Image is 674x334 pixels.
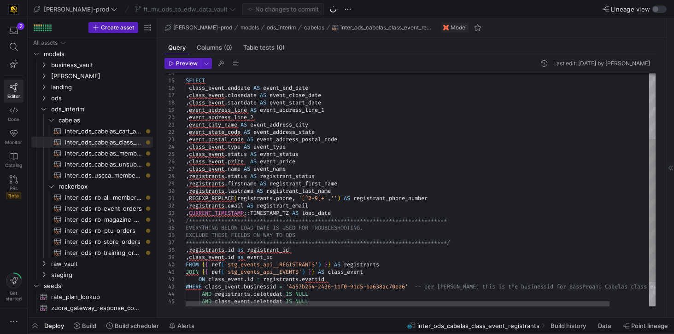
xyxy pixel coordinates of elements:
[164,224,175,231] div: 35
[186,121,189,128] span: ,
[164,106,175,114] div: 19
[65,137,142,148] span: inter_ods_cabelas_class_event_registrants​​​​​​​​​​
[247,202,253,209] span: AS
[189,136,244,143] span: event_postal_code
[237,195,273,202] span: registrants
[4,1,23,17] a: https://storage.googleapis.com/y42-prod-data-exchange/images/uAsz27BndGEK0hZWDFeOjoxA7jCwgK9jE472...
[31,181,153,192] div: Press SPACE to select this row.
[211,261,221,268] span: ref
[189,150,224,158] span: class_event
[551,322,586,329] span: Build history
[31,148,153,159] a: inter_ods_cabelas_membership_purchase​​​​​​​​​​
[164,202,175,209] div: 32
[221,268,224,276] span: (
[237,253,244,261] span: as
[221,261,224,268] span: (
[31,302,153,313] a: zuora_gateway_response_codes​​​​​​
[164,128,175,136] div: 22
[164,276,175,283] div: 42
[228,150,247,158] span: status
[31,92,153,104] div: Press SPACE to select this row.
[65,236,142,247] span: inter_ods_rb_store_orders​​​​​​​​​​
[186,253,189,261] span: ,
[9,5,18,14] img: https://storage.googleapis.com/y42-prod-data-exchange/images/uAsz27BndGEK0hZWDFeOjoxA7jCwgK9jE472...
[228,180,257,187] span: firstname
[189,158,224,165] span: class_event
[189,202,224,209] span: registrants
[253,143,286,150] span: event_type
[263,84,308,92] span: event_end_date
[164,231,175,239] div: 36
[250,173,257,180] span: AS
[51,270,152,280] span: staging
[260,180,266,187] span: AS
[4,103,23,126] a: Code
[224,99,228,106] span: .
[88,22,138,33] button: Create asset
[186,246,189,253] span: ,
[224,246,228,253] span: .
[244,143,250,150] span: AS
[328,268,363,276] span: class_event
[224,165,228,173] span: .
[257,136,337,143] span: event_address_postal_code
[224,268,302,276] span: 'stg_events_api__EVENTS'
[186,92,189,99] span: ,
[202,261,205,268] span: {
[164,268,175,276] div: 41
[250,106,257,114] span: AS
[31,291,153,302] a: rate_plan_lookup​​​​​​
[31,225,153,236] a: inter_ods_rb_ptu_orders​​​​​​​​​​
[165,318,199,334] button: Alerts
[250,150,257,158] span: AS
[4,80,23,103] a: Editor
[5,162,22,168] span: Catalog
[186,195,189,202] span: ,
[302,22,327,33] button: cabelas
[594,318,617,334] button: Data
[611,6,650,13] span: Lineage view
[186,150,189,158] span: ,
[31,70,153,81] div: Press SPACE to select this row.
[31,203,153,214] a: inter_ods_rb_event_orders​​​​​​​​​​
[318,261,321,268] span: )
[631,322,668,329] span: Point lineage
[224,261,318,268] span: 'stg_events_api__REGISTRANTS'
[224,180,228,187] span: .
[228,92,257,99] span: closedate
[4,126,23,149] a: Monitor
[164,114,175,121] div: 20
[247,246,289,253] span: registrant_id
[33,40,58,46] div: All assets
[228,143,240,150] span: type
[101,24,134,31] span: Create asset
[31,37,153,48] div: Press SPACE to select this row.
[267,24,296,31] span: ods_interim
[102,318,163,334] button: Build scheduler
[189,209,244,217] span: CURRENT_TIMESTAMP
[186,158,189,165] span: ,
[189,99,224,106] span: class_event
[59,115,152,126] span: cabelas
[253,84,260,92] span: AS
[164,150,175,158] div: 25
[260,158,295,165] span: event_price
[31,247,153,258] a: inter_ods_rb_training_orders​​​​​​​​​​
[31,214,153,225] a: inter_ods_rb_magazine_orders​​​​​​​​​​
[186,165,189,173] span: ,
[164,165,175,173] div: 27
[164,121,175,128] div: 21
[592,283,669,290] span: and Cabelas class events
[270,99,321,106] span: event_start_date
[257,187,263,195] span: AS
[189,165,224,173] span: class_event
[553,60,650,67] div: Last edit: [DATE] by [PERSON_NAME]
[189,128,240,136] span: event_state_code
[202,268,205,276] span: {
[164,195,175,202] div: 31
[250,121,308,128] span: event_address_city
[253,165,286,173] span: event_name
[186,143,189,150] span: ,
[260,92,266,99] span: AS
[250,158,257,165] span: AS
